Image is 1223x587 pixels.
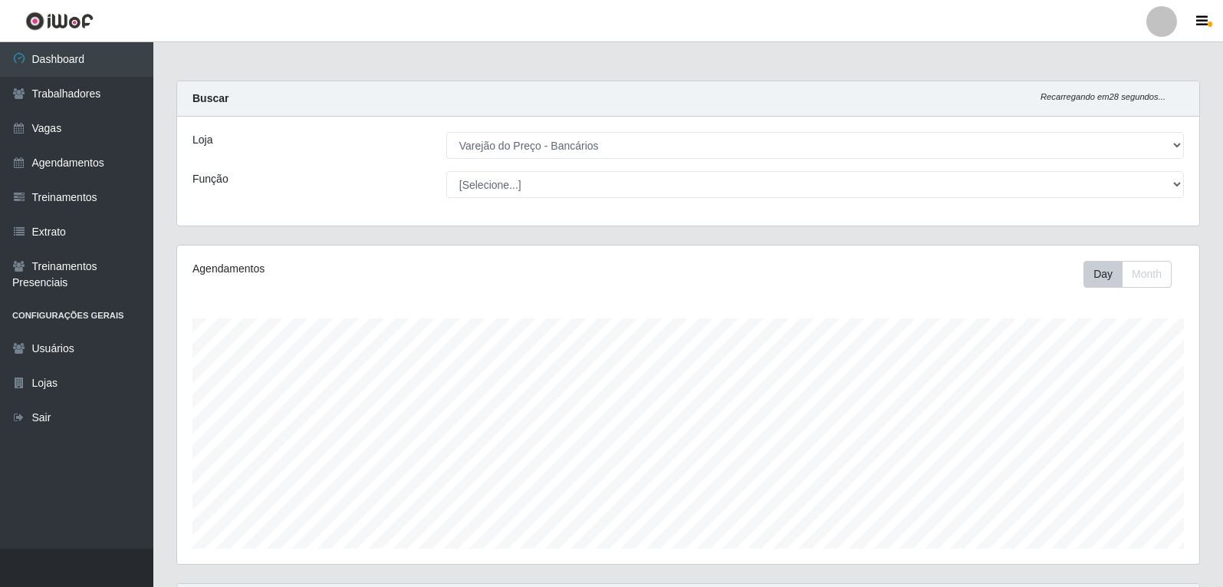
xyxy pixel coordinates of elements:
[1122,261,1172,288] button: Month
[192,171,228,187] label: Função
[1083,261,1123,288] button: Day
[1083,261,1184,288] div: Toolbar with button groups
[1083,261,1172,288] div: First group
[192,132,212,148] label: Loja
[1041,92,1165,101] i: Recarregando em 28 segundos...
[192,261,592,277] div: Agendamentos
[25,12,94,31] img: CoreUI Logo
[192,92,228,104] strong: Buscar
